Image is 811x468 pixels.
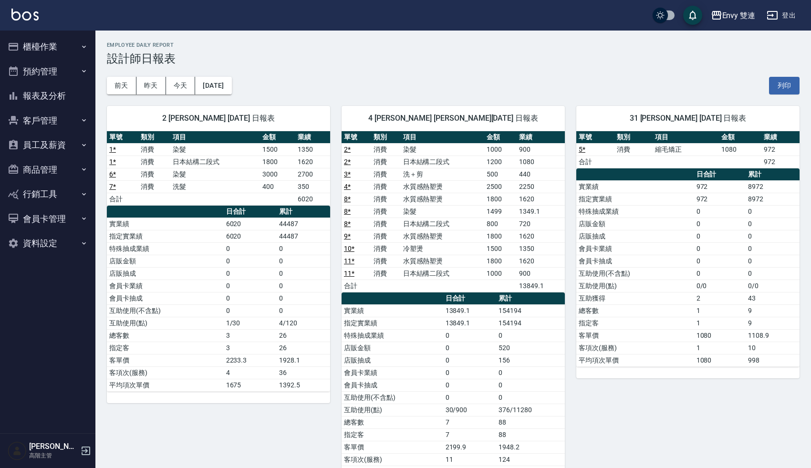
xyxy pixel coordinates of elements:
th: 金額 [484,131,517,144]
td: 互助獲得 [576,292,694,304]
td: 合計 [107,193,138,205]
th: 日合計 [224,206,277,218]
td: 染髮 [401,143,485,156]
td: 特殊抽成業績 [107,242,224,255]
td: 1675 [224,379,277,391]
th: 單號 [342,131,371,144]
button: 資料設定 [4,231,92,256]
td: 店販抽成 [107,267,224,280]
td: 1800 [484,255,517,267]
td: 合計 [576,156,614,168]
td: 1000 [484,143,517,156]
td: 13849.1 [443,317,497,329]
td: 實業績 [342,304,443,317]
th: 項目 [401,131,485,144]
th: 累計 [496,292,565,305]
td: 1080 [694,354,746,366]
td: 1 [694,304,746,317]
th: 單號 [576,131,614,144]
td: 客單價 [107,354,224,366]
td: 500 [484,168,517,180]
table: a dense table [342,131,565,292]
td: 互助使用(點) [342,404,443,416]
td: 2233.3 [224,354,277,366]
td: 消費 [138,180,170,193]
td: 156 [496,354,565,366]
h3: 設計師日報表 [107,52,800,65]
td: 指定實業績 [576,193,694,205]
td: 會員卡抽成 [342,379,443,391]
td: 客單價 [576,329,694,342]
td: 0 [443,391,497,404]
td: 0 [694,205,746,218]
td: 消費 [371,180,401,193]
td: 總客數 [576,304,694,317]
td: 6020 [224,218,277,230]
button: 登出 [763,7,800,24]
td: 會員卡抽成 [576,255,694,267]
td: 消費 [371,156,401,168]
td: 染髮 [170,143,260,156]
td: 1948.2 [496,441,565,453]
td: 26 [277,329,330,342]
td: 0 [277,292,330,304]
td: 互助使用(點) [107,317,224,329]
td: 43 [746,292,800,304]
th: 業績 [761,131,800,144]
img: Person [8,441,27,460]
td: 互助使用(不含點) [107,304,224,317]
td: 1/30 [224,317,277,329]
td: 互助使用(不含點) [576,267,694,280]
td: 合計 [342,280,371,292]
td: 1080 [694,329,746,342]
td: 洗髮 [170,180,260,193]
td: 染髮 [170,168,260,180]
td: 6020 [295,193,330,205]
td: 0 [277,280,330,292]
td: 總客數 [107,329,224,342]
td: 實業績 [107,218,224,230]
p: 高階主管 [29,451,78,460]
td: 0 [694,267,746,280]
td: 2700 [295,168,330,180]
span: 31 [PERSON_NAME] [DATE] 日報表 [588,114,788,123]
td: 消費 [138,168,170,180]
td: 指定客 [107,342,224,354]
td: 44487 [277,230,330,242]
td: 972 [761,156,800,168]
td: 10 [746,342,800,354]
td: 日本結構二段式 [401,156,485,168]
td: 0/0 [746,280,800,292]
button: 報表及分析 [4,83,92,108]
td: 3 [224,329,277,342]
th: 類別 [614,131,653,144]
td: 冷塑燙 [401,242,485,255]
button: Envy 雙連 [707,6,759,25]
td: 400 [260,180,295,193]
td: 11 [443,453,497,466]
td: 水質感熱塑燙 [401,255,485,267]
td: 9 [746,317,800,329]
td: 0 [224,242,277,255]
td: 720 [517,218,565,230]
td: 消費 [371,168,401,180]
td: 1928.1 [277,354,330,366]
td: 特殊抽成業績 [576,205,694,218]
td: 972 [761,143,800,156]
span: 2 [PERSON_NAME] [DATE] 日報表 [118,114,319,123]
td: 0 [746,255,800,267]
th: 金額 [719,131,761,144]
td: 4/120 [277,317,330,329]
table: a dense table [107,206,330,392]
button: 會員卡管理 [4,207,92,231]
td: 154194 [496,304,565,317]
td: 1 [694,342,746,354]
td: 客項次(服務) [576,342,694,354]
td: 日本結構二段式 [170,156,260,168]
button: 前天 [107,77,136,94]
td: 6020 [224,230,277,242]
td: 1200 [484,156,517,168]
td: 0 [224,304,277,317]
th: 項目 [653,131,719,144]
td: 水質感熱塑燙 [401,180,485,193]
